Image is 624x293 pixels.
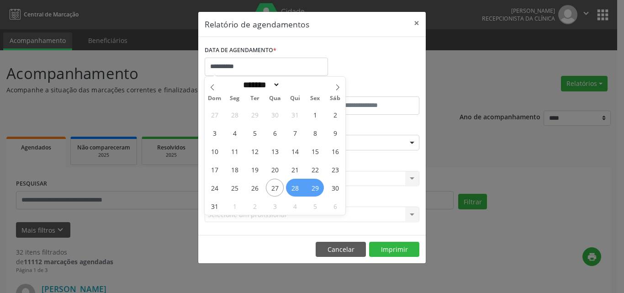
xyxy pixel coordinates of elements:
[286,142,304,160] span: Agosto 14, 2025
[206,179,223,197] span: Agosto 24, 2025
[286,106,304,123] span: Julho 31, 2025
[266,124,284,142] span: Agosto 6, 2025
[246,197,264,215] span: Setembro 2, 2025
[206,106,223,123] span: Julho 27, 2025
[206,124,223,142] span: Agosto 3, 2025
[206,197,223,215] span: Agosto 31, 2025
[226,160,243,178] span: Agosto 18, 2025
[325,96,345,101] span: Sáb
[266,197,284,215] span: Setembro 3, 2025
[206,160,223,178] span: Agosto 17, 2025
[246,124,264,142] span: Agosto 5, 2025
[306,142,324,160] span: Agosto 15, 2025
[326,106,344,123] span: Agosto 2, 2025
[326,197,344,215] span: Setembro 6, 2025
[286,179,304,197] span: Agosto 28, 2025
[266,179,284,197] span: Agosto 27, 2025
[369,242,419,257] button: Imprimir
[314,82,419,96] label: ATÉ
[226,179,243,197] span: Agosto 25, 2025
[407,12,426,34] button: Close
[205,96,225,101] span: Dom
[285,96,305,101] span: Qui
[306,124,324,142] span: Agosto 8, 2025
[266,160,284,178] span: Agosto 20, 2025
[226,142,243,160] span: Agosto 11, 2025
[326,124,344,142] span: Agosto 9, 2025
[245,96,265,101] span: Ter
[266,142,284,160] span: Agosto 13, 2025
[206,142,223,160] span: Agosto 10, 2025
[316,242,366,257] button: Cancelar
[226,124,243,142] span: Agosto 4, 2025
[240,80,280,90] select: Month
[326,142,344,160] span: Agosto 16, 2025
[326,160,344,178] span: Agosto 23, 2025
[225,96,245,101] span: Seg
[306,197,324,215] span: Setembro 5, 2025
[205,43,276,58] label: DATA DE AGENDAMENTO
[246,179,264,197] span: Agosto 26, 2025
[246,142,264,160] span: Agosto 12, 2025
[226,197,243,215] span: Setembro 1, 2025
[265,96,285,101] span: Qua
[246,160,264,178] span: Agosto 19, 2025
[286,160,304,178] span: Agosto 21, 2025
[326,179,344,197] span: Agosto 30, 2025
[306,106,324,123] span: Agosto 1, 2025
[226,106,243,123] span: Julho 28, 2025
[286,197,304,215] span: Setembro 4, 2025
[246,106,264,123] span: Julho 29, 2025
[266,106,284,123] span: Julho 30, 2025
[306,179,324,197] span: Agosto 29, 2025
[286,124,304,142] span: Agosto 7, 2025
[280,80,310,90] input: Year
[306,160,324,178] span: Agosto 22, 2025
[305,96,325,101] span: Sex
[205,18,309,30] h5: Relatório de agendamentos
